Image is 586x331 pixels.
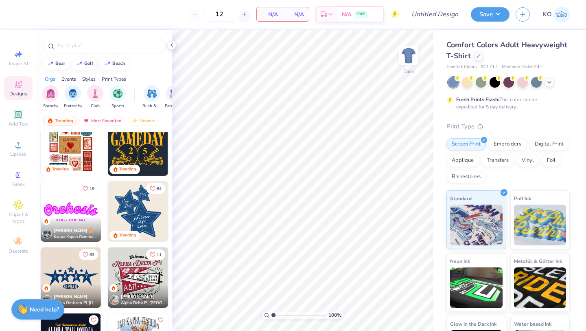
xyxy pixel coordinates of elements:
[100,57,129,70] button: beach
[42,295,52,305] img: Avatar
[446,154,479,167] div: Applique
[87,85,103,109] div: filter for Club
[146,183,165,194] button: Like
[157,187,162,191] span: 84
[514,267,566,308] img: Metallic & Glitter Ink
[168,115,228,176] img: 2b704b5a-84f6-4980-8295-53d958423ff9
[446,171,486,183] div: Rhinestones
[109,295,119,305] img: Avatar
[450,320,496,328] span: Glow in the Dark Ink
[41,247,101,308] img: ce57f32a-cfc6-41ad-89ac-b91076b4d913
[108,247,168,308] img: 8e53ebf9-372a-43e2-8144-f469002dff18
[101,115,161,176] img: b0e5e834-c177-467b-9309-b33acdc40f03
[87,227,94,233] img: topCreatorCrown.gif
[42,85,59,109] button: filter button
[45,75,55,83] div: Orgs
[543,7,570,22] a: KO
[56,42,160,50] input: Try "Alpha"
[142,85,161,109] button: filter button
[328,311,341,319] span: 100 %
[101,181,161,242] img: 190a3832-2857-43c9-9a52-6d493f4406b1
[89,315,98,325] button: Like
[121,294,155,300] span: [PERSON_NAME]
[128,116,159,126] div: Newest
[156,315,166,325] button: Like
[446,64,477,71] span: Comfort Colors
[203,7,235,22] input: – –
[52,166,69,172] div: Trending
[4,211,33,224] span: Clipart & logos
[43,57,69,70] button: bear
[168,247,228,308] img: 99edcb88-b669-4548-8e21-b6703597cff9
[450,205,503,245] img: Standard
[46,89,55,98] img: Sorority Image
[446,122,570,131] div: Print Type
[157,253,162,257] span: 11
[446,40,567,61] span: Comfort Colors Adult Heavyweight T-Shirt
[471,7,509,22] button: Save
[54,234,98,240] span: Kappa Kappa Gamma, [GEOGRAPHIC_DATA][US_STATE]
[54,228,87,234] span: [PERSON_NAME]
[119,232,136,238] div: Trending
[113,89,122,98] img: Sports Image
[446,138,486,150] div: Screen Print
[121,300,165,306] span: Alpha Delta Pi, [GEOGRAPHIC_DATA][US_STATE] at [GEOGRAPHIC_DATA]
[64,85,82,109] div: filter for Fraternity
[9,121,28,127] span: Add Text
[109,85,126,109] div: filter for Sports
[91,103,100,109] span: Club
[104,61,111,66] img: trend_line.gif
[542,154,561,167] div: Foil
[82,75,96,83] div: Styles
[9,90,27,97] span: Designs
[79,183,98,194] button: Like
[170,89,179,98] img: Parent's Weekend Image
[516,154,539,167] div: Vinyl
[481,154,514,167] div: Transfers
[87,85,103,109] button: filter button
[405,6,465,22] input: Untitled Design
[356,11,365,17] span: FREE
[262,10,278,19] span: N/A
[90,187,94,191] span: 19
[168,181,228,242] img: b2171afc-7319-41bf-b082-627e8966e7c8
[10,151,26,157] span: Upload
[450,267,503,308] img: Neon Ink
[142,103,161,109] span: Rush & Bid
[43,116,77,126] div: Trending
[42,85,59,109] div: filter for Sorority
[543,10,552,19] span: KO
[131,118,138,124] img: Newest.gif
[450,194,472,203] span: Standard
[90,253,94,257] span: 63
[108,115,168,176] img: b8819b5f-dd70-42f8-b218-32dd770f7b03
[146,249,165,260] button: Like
[165,85,184,109] div: filter for Parent's Weekend
[101,247,161,308] img: 4c2ba52e-d93a-4885-b66d-971d0f88707e
[165,103,184,109] span: Parent's Weekend
[72,57,97,70] button: golf
[147,89,157,98] img: Rush & Bid Image
[64,85,82,109] button: filter button
[481,64,498,71] span: # C1717
[102,75,126,83] div: Print Types
[514,257,562,265] span: Metallic & Glitter Ink
[83,118,90,124] img: most_fav.gif
[42,229,52,238] img: Avatar
[529,138,569,150] div: Digital Print
[456,96,499,103] strong: Fresh Prints Flash:
[47,61,54,66] img: trend_line.gif
[108,181,168,242] img: 5ef108b2-c80c-43b6-9ce4-794baa1e6462
[76,61,83,66] img: trend_line.gif
[55,61,65,66] div: bear
[84,61,93,66] div: golf
[514,205,566,245] img: Puff Ink
[12,181,25,188] span: Greek
[403,68,414,75] div: Back
[488,138,527,150] div: Embroidery
[68,89,77,98] img: Fraternity Image
[502,64,542,71] span: Minimum Order: 24 +
[514,320,551,328] span: Water based Ink
[400,47,417,64] img: Back
[91,89,100,98] img: Club Image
